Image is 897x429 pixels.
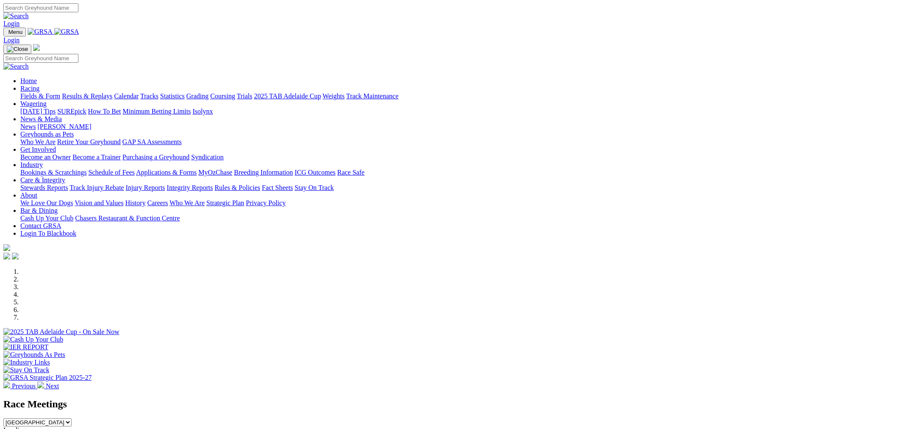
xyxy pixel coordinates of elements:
a: Strategic Plan [206,199,244,206]
a: Trials [237,92,252,100]
img: Industry Links [3,359,50,366]
div: Wagering [20,108,894,115]
img: GRSA [28,28,53,36]
a: ICG Outcomes [295,169,335,176]
a: Schedule of Fees [88,169,134,176]
a: How To Bet [88,108,121,115]
a: Racing [20,85,39,92]
img: twitter.svg [12,253,19,259]
img: chevron-right-pager-white.svg [37,382,44,388]
img: facebook.svg [3,253,10,259]
a: Previous [3,382,37,390]
a: Rules & Policies [214,184,260,191]
a: Login [3,20,19,27]
div: Get Involved [20,153,894,161]
a: Stewards Reports [20,184,68,191]
button: Toggle navigation [3,45,31,54]
a: Calendar [114,92,139,100]
a: Cash Up Your Club [20,214,73,222]
h2: Race Meetings [3,398,894,410]
a: Get Involved [20,146,56,153]
a: Coursing [210,92,235,100]
a: Integrity Reports [167,184,213,191]
img: Greyhounds As Pets [3,351,65,359]
a: Results & Replays [62,92,112,100]
a: Careers [147,199,168,206]
a: Applications & Forms [136,169,197,176]
a: History [125,199,145,206]
a: We Love Our Dogs [20,199,73,206]
a: Tracks [140,92,159,100]
a: Industry [20,161,43,168]
a: Track Injury Rebate [70,184,124,191]
a: Fact Sheets [262,184,293,191]
a: Next [37,382,59,390]
button: Toggle navigation [3,28,26,36]
img: 2025 TAB Adelaide Cup - On Sale Now [3,328,120,336]
img: logo-grsa-white.png [33,44,40,51]
a: Breeding Information [234,169,293,176]
div: Industry [20,169,894,176]
img: IER REPORT [3,343,48,351]
img: chevron-left-pager-white.svg [3,382,10,388]
a: Retire Your Greyhound [57,138,121,145]
img: Close [7,46,28,53]
img: logo-grsa-white.png [3,244,10,251]
a: Become a Trainer [72,153,121,161]
div: Care & Integrity [20,184,894,192]
a: MyOzChase [198,169,232,176]
a: Login [3,36,19,44]
span: Menu [8,29,22,35]
a: Home [20,77,37,84]
a: Care & Integrity [20,176,65,184]
a: Contact GRSA [20,222,61,229]
a: Wagering [20,100,47,107]
a: Who We Are [20,138,56,145]
a: SUREpick [57,108,86,115]
div: About [20,199,894,207]
a: Greyhounds as Pets [20,131,74,138]
a: Bar & Dining [20,207,58,214]
a: Stay On Track [295,184,334,191]
a: Syndication [191,153,223,161]
img: Search [3,63,29,70]
img: GRSA [54,28,79,36]
a: Chasers Restaurant & Function Centre [75,214,180,222]
img: Search [3,12,29,20]
a: [DATE] Tips [20,108,56,115]
a: GAP SA Assessments [123,138,182,145]
a: About [20,192,37,199]
a: Weights [323,92,345,100]
div: Greyhounds as Pets [20,138,894,146]
img: Cash Up Your Club [3,336,63,343]
a: News [20,123,36,130]
a: Purchasing a Greyhound [123,153,189,161]
a: Bookings & Scratchings [20,169,86,176]
a: Vision and Values [75,199,123,206]
div: News & Media [20,123,894,131]
a: Track Maintenance [346,92,398,100]
a: Privacy Policy [246,199,286,206]
input: Search [3,54,78,63]
a: Become an Owner [20,153,71,161]
a: Isolynx [192,108,213,115]
a: [PERSON_NAME] [37,123,91,130]
a: News & Media [20,115,62,123]
span: Next [46,382,59,390]
a: Who We Are [170,199,205,206]
img: GRSA Strategic Plan 2025-27 [3,374,92,382]
input: Search [3,3,78,12]
a: Grading [187,92,209,100]
div: Bar & Dining [20,214,894,222]
a: Fields & Form [20,92,60,100]
span: Previous [12,382,36,390]
a: Statistics [160,92,185,100]
a: 2025 TAB Adelaide Cup [254,92,321,100]
a: Minimum Betting Limits [123,108,191,115]
a: Login To Blackbook [20,230,76,237]
div: Racing [20,92,894,100]
a: Injury Reports [125,184,165,191]
a: Race Safe [337,169,364,176]
img: Stay On Track [3,366,49,374]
